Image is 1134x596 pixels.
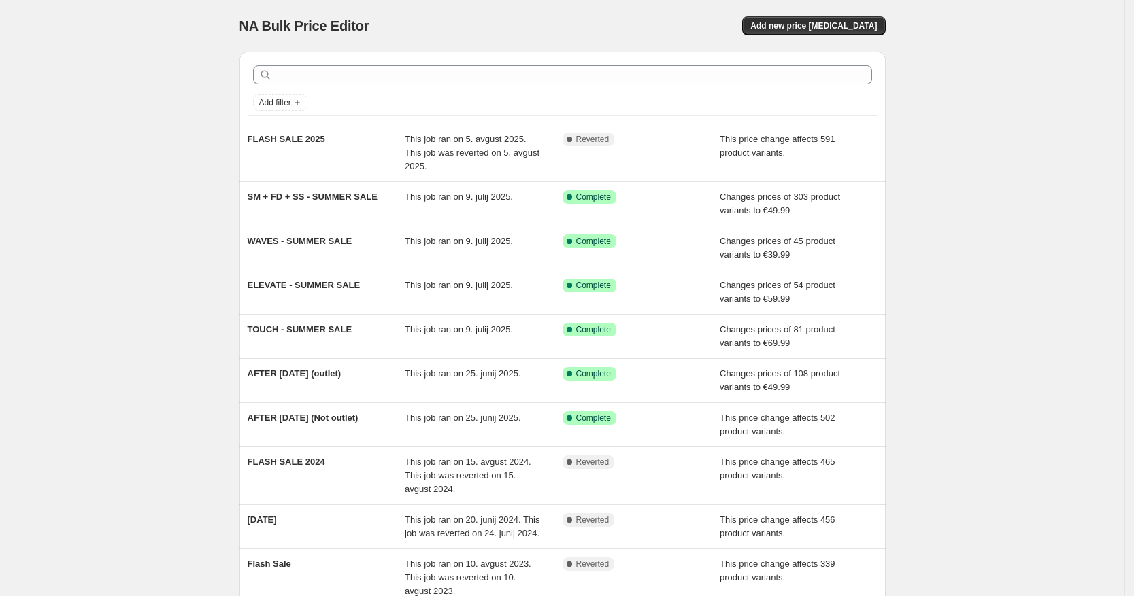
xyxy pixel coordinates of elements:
[576,324,611,335] span: Complete
[405,134,539,171] span: This job ran on 5. avgust 2025. This job was reverted on 5. avgust 2025.
[720,324,835,348] span: Changes prices of 81 product variants to €69.99
[742,16,885,35] button: Add new price [MEDICAL_DATA]
[405,236,513,246] span: This job ran on 9. julij 2025.
[405,559,531,596] span: This job ran on 10. avgust 2023. This job was reverted on 10. avgust 2023.
[720,192,840,215] span: Changes prices of 303 product variants to €49.99
[576,368,611,379] span: Complete
[720,280,835,304] span: Changes prices of 54 product variants to €59.99
[248,236,352,246] span: WAVES - SUMMER SALE
[405,413,521,423] span: This job ran on 25. junij 2025.
[248,280,361,290] span: ELEVATE - SUMMER SALE
[720,134,835,158] span: This price change affects 591 product variants.
[248,192,378,202] span: SM + FD + SS - SUMMER SALE
[720,514,835,538] span: This price change affects 456 product variants.
[405,324,513,334] span: This job ran on 9. julij 2025.
[248,559,291,569] span: Flash Sale
[239,18,369,33] span: NA Bulk Price Editor
[720,368,840,392] span: Changes prices of 108 product variants to €49.99
[248,324,352,334] span: TOUCH - SUMMER SALE
[405,514,540,538] span: This job ran on 20. junij 2024. This job was reverted on 24. junij 2024.
[576,413,611,423] span: Complete
[405,280,513,290] span: This job ran on 9. julij 2025.
[576,236,611,247] span: Complete
[405,368,521,379] span: This job ran on 25. junij 2025.
[720,457,835,480] span: This price change affects 465 product variants.
[248,413,358,423] span: AFTER [DATE] (Not outlet)
[576,280,611,291] span: Complete
[576,559,610,569] span: Reverted
[248,134,325,144] span: FLASH SALE 2025
[405,457,531,494] span: This job ran on 15. avgust 2024. This job was reverted on 15. avgust 2024.
[576,457,610,468] span: Reverted
[248,457,325,467] span: FLASH SALE 2024
[576,192,611,203] span: Complete
[720,559,835,582] span: This price change affects 339 product variants.
[720,413,835,436] span: This price change affects 502 product variants.
[405,192,513,202] span: This job ran on 9. julij 2025.
[248,514,277,525] span: [DATE]
[576,514,610,525] span: Reverted
[576,134,610,145] span: Reverted
[259,97,291,108] span: Add filter
[248,368,341,379] span: AFTER [DATE] (outlet)
[720,236,835,260] span: Changes prices of 45 product variants to €39.99
[750,20,877,31] span: Add new price [MEDICAL_DATA]
[253,94,307,111] button: Add filter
